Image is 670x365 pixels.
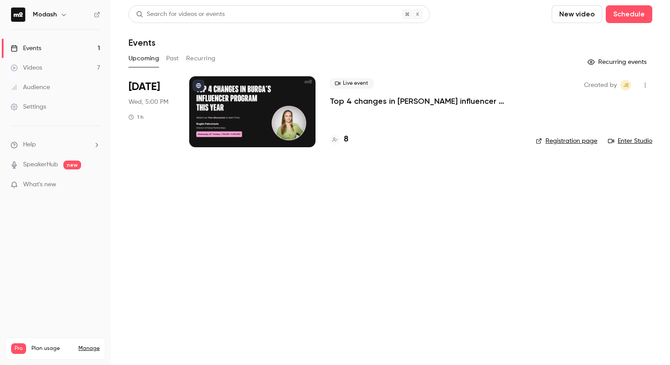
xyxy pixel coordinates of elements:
[536,137,597,145] a: Registration page
[166,51,179,66] button: Past
[606,5,652,23] button: Schedule
[129,98,168,106] span: Wed, 5:00 PM
[344,133,348,145] h4: 8
[608,137,652,145] a: Enter Studio
[552,5,602,23] button: New video
[23,180,56,189] span: What's new
[11,83,50,92] div: Audience
[23,140,36,149] span: Help
[584,80,617,90] span: Created by
[11,102,46,111] div: Settings
[63,161,81,169] span: new
[129,76,175,147] div: Oct 29 Wed, 5:00 PM (Europe/London)
[186,51,216,66] button: Recurring
[11,8,25,22] img: Modash
[620,80,631,90] span: Jack Eaton
[136,10,225,19] div: Search for videos or events
[31,345,73,352] span: Plan usage
[78,345,100,352] a: Manage
[23,160,58,169] a: SpeakerHub
[129,80,160,94] span: [DATE]
[623,80,629,90] span: JE
[11,343,26,354] span: Pro
[11,140,100,149] li: help-dropdown-opener
[330,96,522,106] a: Top 4 changes in [PERSON_NAME] influencer program this year
[330,78,374,89] span: Live event
[129,114,144,121] div: 1 h
[11,44,41,53] div: Events
[584,55,652,69] button: Recurring events
[330,133,348,145] a: 8
[11,63,42,72] div: Videos
[90,181,100,189] iframe: Noticeable Trigger
[129,51,159,66] button: Upcoming
[33,10,57,19] h6: Modash
[129,37,156,48] h1: Events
